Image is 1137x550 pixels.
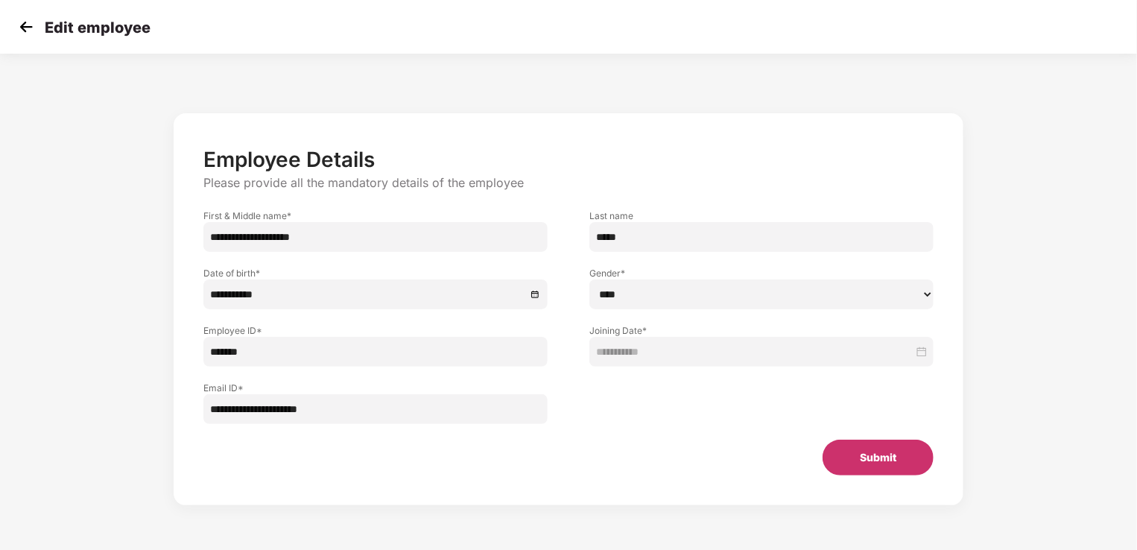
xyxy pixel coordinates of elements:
[203,267,548,279] label: Date of birth
[203,382,548,394] label: Email ID
[203,175,934,191] p: Please provide all the mandatory details of the employee
[203,147,934,172] p: Employee Details
[203,324,548,337] label: Employee ID
[823,440,934,475] button: Submit
[589,209,934,222] label: Last name
[15,16,37,38] img: svg+xml;base64,PHN2ZyB4bWxucz0iaHR0cDovL3d3dy53My5vcmcvMjAwMC9zdmciIHdpZHRoPSIzMCIgaGVpZ2h0PSIzMC...
[589,324,934,337] label: Joining Date
[589,267,934,279] label: Gender
[203,209,548,222] label: First & Middle name
[45,19,151,37] p: Edit employee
